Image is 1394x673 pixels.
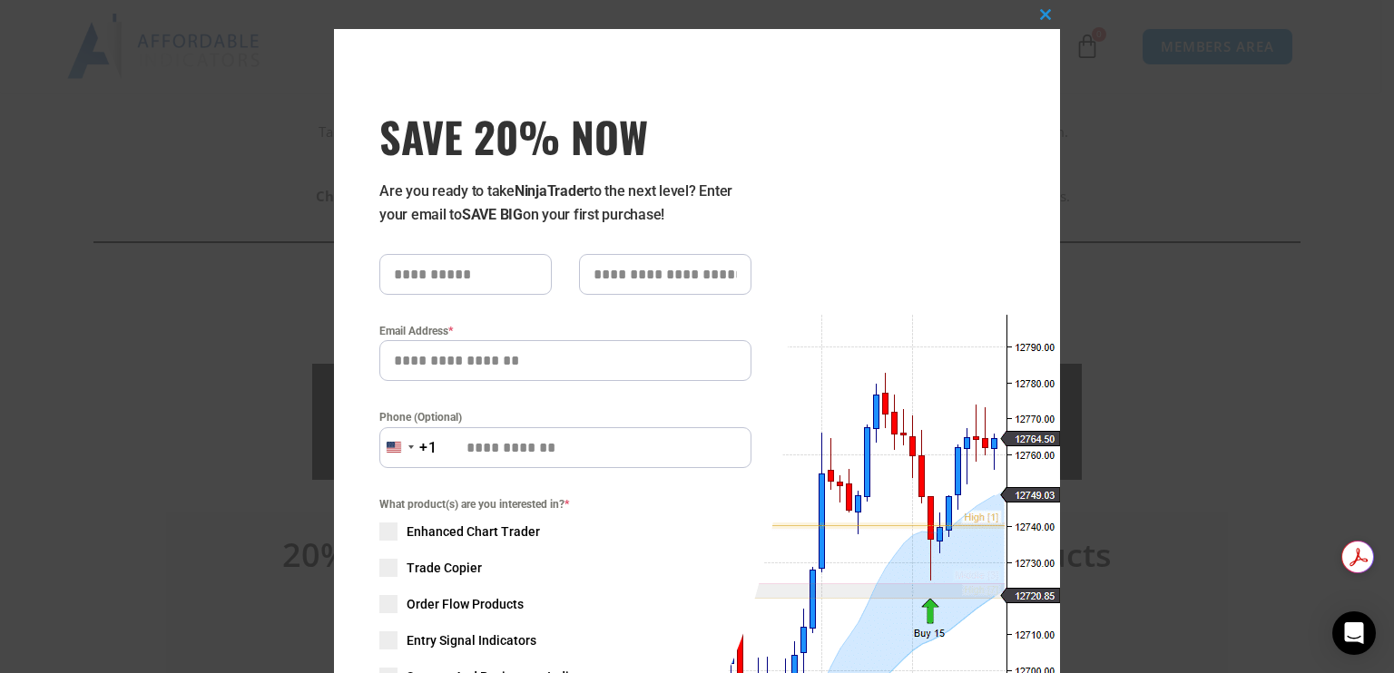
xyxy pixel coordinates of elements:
[379,559,751,577] label: Trade Copier
[379,408,751,426] label: Phone (Optional)
[419,436,437,460] div: +1
[379,631,751,649] label: Entry Signal Indicators
[51,29,89,44] div: v 4.0.25
[462,206,523,223] strong: SAVE BIG
[515,182,589,200] strong: NinjaTrader
[407,522,540,541] span: Enhanced Chart Trader
[379,427,437,468] button: Selected country
[29,47,44,62] img: website_grey.svg
[407,595,524,613] span: Order Flow Products
[69,107,162,119] div: Domain Overview
[379,322,751,340] label: Email Address
[407,559,482,577] span: Trade Copier
[379,595,751,613] label: Order Flow Products
[49,105,64,120] img: tab_domain_overview_orange.svg
[407,631,536,649] span: Entry Signal Indicators
[29,29,44,44] img: logo_orange.svg
[379,522,751,541] label: Enhanced Chart Trader
[379,111,751,161] span: SAVE 20% NOW
[47,47,200,62] div: Domain: [DOMAIN_NAME]
[1332,611,1376,655] div: Open Intercom Messenger
[379,495,751,513] span: What product(s) are you interested in?
[379,180,751,227] p: Are you ready to take to the next level? Enter your email to on your first purchase!
[181,105,195,120] img: tab_keywords_by_traffic_grey.svg
[201,107,306,119] div: Keywords by Traffic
